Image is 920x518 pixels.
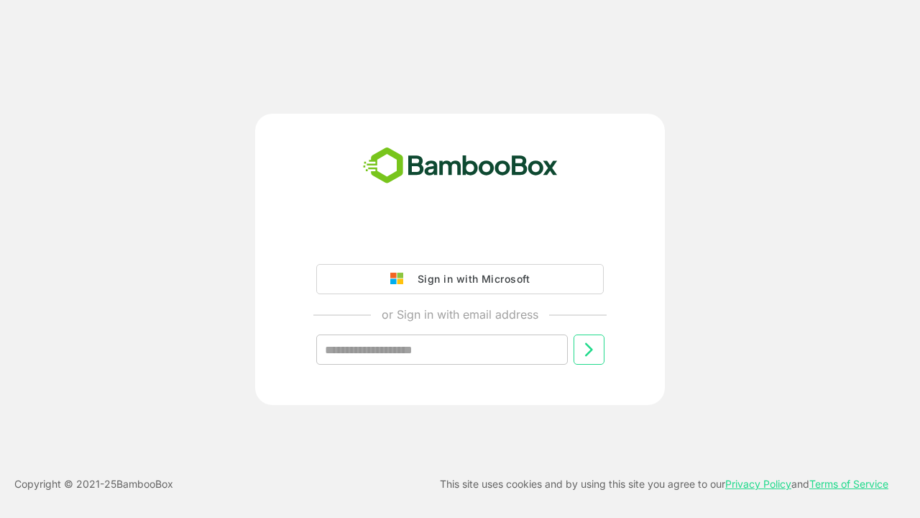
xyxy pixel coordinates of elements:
a: Privacy Policy [725,478,791,490]
p: or Sign in with email address [382,306,538,323]
button: Sign in with Microsoft [316,264,604,294]
img: bamboobox [355,142,566,190]
div: Sign in with Microsoft [410,270,530,288]
a: Terms of Service [809,478,888,490]
p: Copyright © 2021- 25 BambooBox [14,476,173,493]
img: google [390,273,410,286]
p: This site uses cookies and by using this site you agree to our and [440,476,888,493]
